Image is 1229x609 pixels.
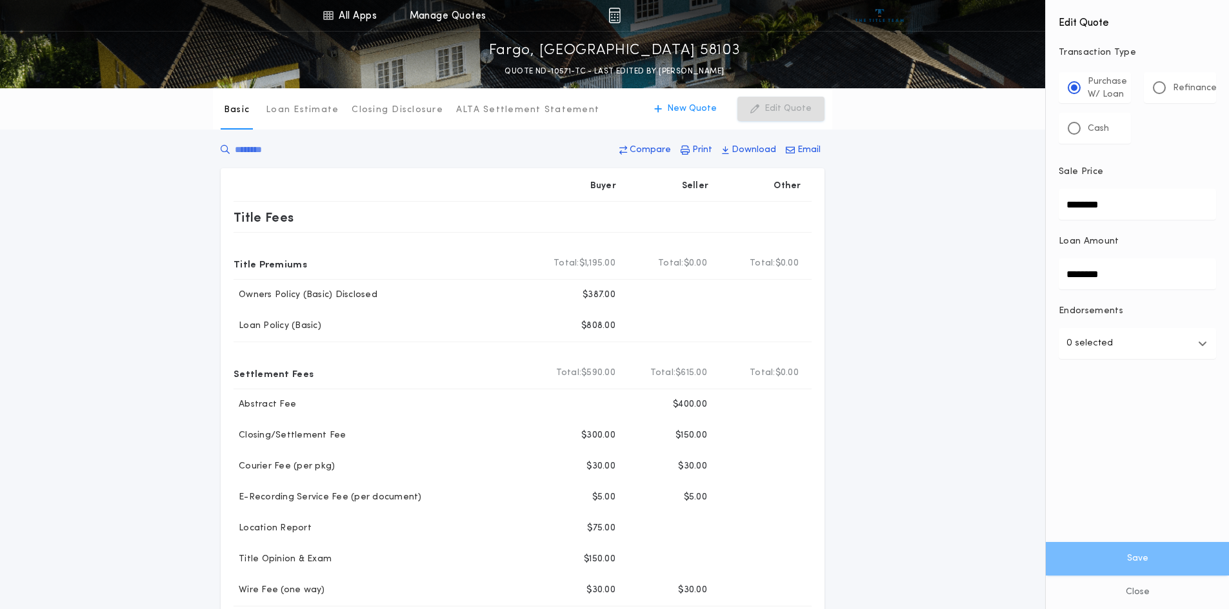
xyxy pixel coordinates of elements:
button: 0 selected [1059,328,1216,359]
p: $150.00 [675,429,707,442]
b: Total: [556,367,582,380]
p: Loan Policy (Basic) [234,320,321,333]
p: Loan Amount [1059,235,1119,248]
button: New Quote [641,97,730,121]
button: Edit Quote [737,97,824,121]
p: Compare [630,144,671,157]
p: Purchase W/ Loan [1088,75,1127,101]
p: Sale Price [1059,166,1103,179]
p: Seller [682,180,709,193]
button: Email [782,139,824,162]
b: Total: [658,257,684,270]
p: QUOTE ND-10571-TC - LAST EDITED BY [PERSON_NAME] [505,65,724,78]
p: Buyer [590,180,616,193]
p: Other [774,180,801,193]
p: Owners Policy (Basic) Disclosed [234,289,377,302]
b: Total: [750,367,775,380]
span: $590.00 [581,367,615,380]
span: $0.00 [775,367,799,380]
p: 0 selected [1066,336,1113,351]
p: $387.00 [583,289,615,302]
p: $808.00 [581,320,615,333]
span: $615.00 [675,367,707,380]
input: Loan Amount [1059,258,1216,289]
p: Basic [224,104,250,117]
p: $300.00 [581,429,615,442]
p: Fargo, [GEOGRAPHIC_DATA] 58103 [489,41,741,61]
p: Email [797,144,821,157]
img: img [608,8,621,23]
p: Settlement Fees [234,363,314,383]
p: $150.00 [584,553,615,566]
p: New Quote [667,102,717,115]
img: vs-icon [855,9,904,22]
p: $5.00 [592,491,615,504]
input: Sale Price [1059,189,1216,220]
p: $30.00 [678,584,707,597]
button: Compare [615,139,675,162]
b: Total: [750,257,775,270]
h4: Edit Quote [1059,8,1216,31]
p: Title Fees [234,207,294,227]
p: Endorsements [1059,305,1216,318]
span: $0.00 [775,257,799,270]
p: Title Opinion & Exam [234,553,332,566]
b: Total: [650,367,676,380]
p: Location Report [234,522,312,535]
p: Closing/Settlement Fee [234,429,346,442]
p: Closing Disclosure [352,104,443,117]
p: Loan Estimate [266,104,339,117]
p: $30.00 [586,460,615,473]
p: Courier Fee (per pkg) [234,460,335,473]
button: Close [1046,575,1229,609]
button: Print [677,139,716,162]
p: $75.00 [587,522,615,535]
p: Refinance [1173,82,1217,95]
button: Download [718,139,780,162]
p: Wire Fee (one way) [234,584,325,597]
p: $5.00 [684,491,707,504]
span: $0.00 [684,257,707,270]
b: Total: [554,257,579,270]
p: Edit Quote [764,102,812,115]
p: ALTA Settlement Statement [456,104,599,117]
p: Cash [1088,122,1109,135]
span: $1,195.00 [579,257,615,270]
p: Print [692,144,712,157]
p: E-Recording Service Fee (per document) [234,491,422,504]
p: Download [732,144,776,157]
p: Transaction Type [1059,46,1216,59]
p: $30.00 [678,460,707,473]
p: $400.00 [673,398,707,411]
button: Save [1046,542,1229,575]
p: $30.00 [586,584,615,597]
p: Title Premiums [234,253,307,274]
p: Abstract Fee [234,398,296,411]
